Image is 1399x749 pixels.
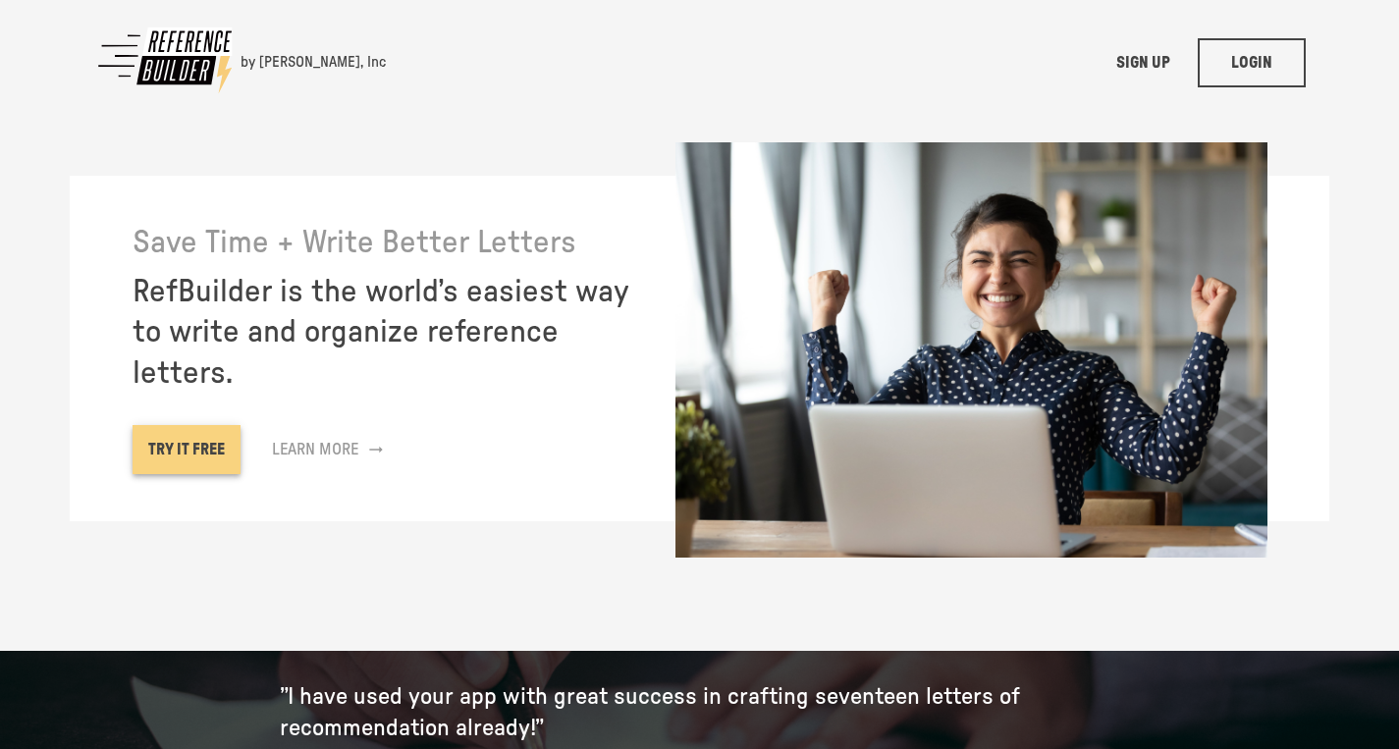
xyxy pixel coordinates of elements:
[674,141,1268,559] img: writing on paper
[133,272,636,395] h5: RefBuilder is the world’s easiest way to write and organize reference letters.
[133,425,241,474] a: TRY IT FREE
[241,53,386,73] div: by [PERSON_NAME], Inc
[133,223,636,264] h5: Save Time + Write Better Letters
[272,438,358,461] p: Learn More
[93,24,241,97] img: Reference Builder Logo
[1090,38,1198,87] a: SIGN UP
[256,425,398,474] a: Learn More
[1198,38,1306,87] a: LOGIN
[280,682,1119,743] p: ”I have used your app with great success in crafting seventeen letters of recommendation already!”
